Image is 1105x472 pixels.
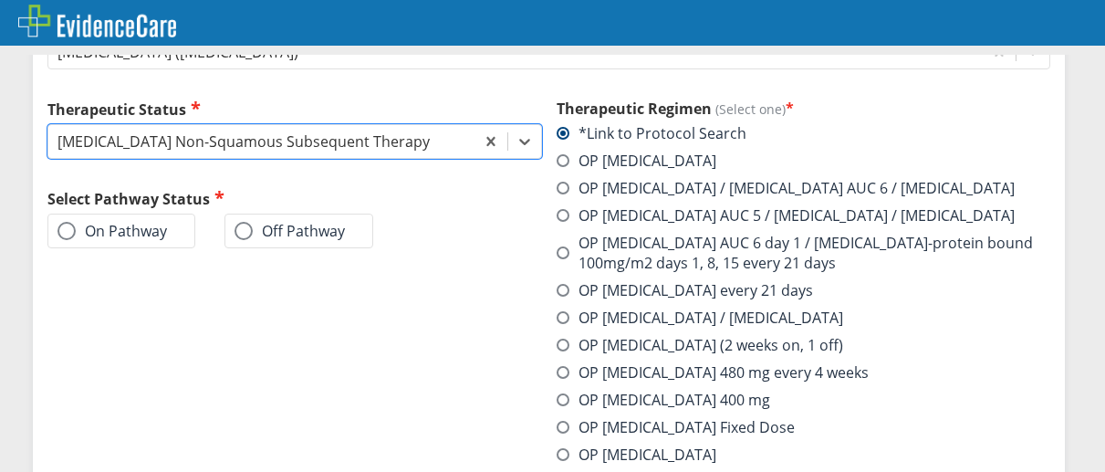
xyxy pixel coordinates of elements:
[557,123,746,143] label: *Link to Protocol Search
[47,188,542,209] h2: Select Pathway Status
[557,417,795,437] label: OP [MEDICAL_DATA] Fixed Dose
[557,99,1051,119] h3: Therapeutic Regimen
[557,178,1015,198] label: OP [MEDICAL_DATA] / [MEDICAL_DATA] AUC 6 / [MEDICAL_DATA]
[557,308,843,328] label: OP [MEDICAL_DATA] / [MEDICAL_DATA]
[715,100,786,118] span: (Select one)
[557,362,869,383] label: OP [MEDICAL_DATA] 480 mg every 4 weeks
[557,280,813,300] label: OP [MEDICAL_DATA] every 21 days
[557,233,1051,273] label: OP [MEDICAL_DATA] AUC 6 day 1 / [MEDICAL_DATA]-protein bound 100mg/m2 days 1, 8, 15 every 21 days
[557,335,843,355] label: OP [MEDICAL_DATA] (2 weeks on, 1 off)
[235,222,345,240] label: Off Pathway
[18,5,176,37] img: EvidenceCare
[557,445,716,465] label: OP [MEDICAL_DATA]
[57,131,430,152] div: [MEDICAL_DATA] Non-Squamous Subsequent Therapy
[557,390,770,410] label: OP [MEDICAL_DATA] 400 mg
[557,151,716,171] label: OP [MEDICAL_DATA]
[57,222,167,240] label: On Pathway
[47,99,542,120] label: Therapeutic Status
[557,205,1015,226] label: OP [MEDICAL_DATA] AUC 5 / [MEDICAL_DATA] / [MEDICAL_DATA]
